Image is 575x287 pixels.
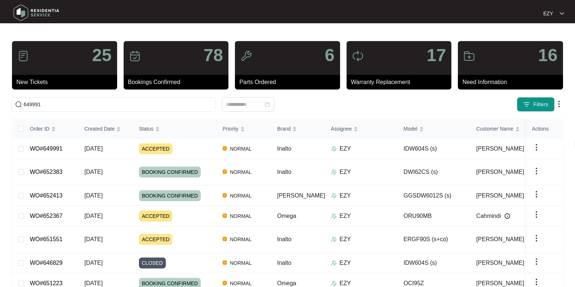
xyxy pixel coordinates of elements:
[340,144,351,153] p: EZY
[139,143,172,154] span: ACCEPTED
[277,125,291,133] span: Brand
[555,100,563,108] img: dropdown arrow
[340,235,351,244] p: EZY
[476,235,524,244] span: [PERSON_NAME]
[331,146,337,152] img: Assigner Icon
[24,100,213,108] input: Search by Order Id, Assignee Name, Customer Name, Brand and Model
[84,280,103,286] span: [DATE]
[30,125,49,133] span: Order ID
[532,234,541,243] img: dropdown arrow
[139,234,172,245] span: ACCEPTED
[398,186,471,206] td: GGSDW6012S (s)
[331,280,337,286] img: Assigner Icon
[538,47,558,64] p: 16
[331,213,337,219] img: Assigner Icon
[277,169,291,175] span: Inalto
[128,78,229,87] p: Bookings Confirmed
[16,78,117,87] p: New Tickets
[227,212,255,220] span: NORMAL
[532,167,541,175] img: dropdown arrow
[11,2,62,24] img: residentia service logo
[84,169,103,175] span: [DATE]
[139,211,172,222] span: ACCEPTED
[533,101,548,108] span: Filters
[517,97,555,112] button: filter iconFilters
[352,50,364,62] img: icon
[476,212,501,220] span: Cahmindi
[223,125,239,133] span: Priority
[404,125,418,133] span: Model
[476,191,524,200] span: [PERSON_NAME]
[331,260,337,266] img: Assigner Icon
[340,212,351,220] p: EZY
[139,190,201,201] span: BOOKING CONFIRMED
[84,192,103,199] span: [DATE]
[84,146,103,152] span: [DATE]
[325,119,398,139] th: Assignee
[15,101,22,108] img: search-icon
[398,206,471,226] td: ORU90MB
[340,168,351,176] p: EZY
[239,78,340,87] p: Parts Ordered
[398,159,471,186] td: DWI62CS (s)
[471,119,543,139] th: Customer Name
[398,253,471,273] td: IDW604S (s)
[476,168,524,176] span: [PERSON_NAME]
[560,12,564,15] img: dropdown arrow
[277,146,291,152] span: Inalto
[30,260,63,266] a: WO#646829
[271,119,325,139] th: Brand
[532,257,541,266] img: dropdown arrow
[277,192,325,199] span: [PERSON_NAME]
[398,119,471,139] th: Model
[223,146,227,151] img: Vercel Logo
[476,259,524,267] span: [PERSON_NAME]
[398,139,471,159] td: IDW604S (s)
[240,50,252,62] img: icon
[427,47,446,64] p: 17
[204,47,223,64] p: 78
[277,260,291,266] span: Inalto
[277,213,296,219] span: Omega
[523,101,530,108] img: filter icon
[227,191,255,200] span: NORMAL
[84,236,103,242] span: [DATE]
[79,119,133,139] th: Created Date
[129,50,141,62] img: icon
[139,258,166,268] span: CLOSED
[30,280,63,286] a: WO#651223
[30,192,63,199] a: WO#652413
[476,125,514,133] span: Customer Name
[532,278,541,286] img: dropdown arrow
[223,237,227,241] img: Vercel Logo
[24,119,79,139] th: Order ID
[223,170,227,174] img: Vercel Logo
[133,119,217,139] th: Status
[17,50,29,62] img: icon
[30,236,63,242] a: WO#651551
[340,191,351,200] p: EZY
[476,144,531,153] span: [PERSON_NAME] ...
[223,214,227,218] img: Vercel Logo
[462,78,563,87] p: Need Information
[526,119,563,139] th: Actions
[398,226,471,253] td: ERGF90S (s+co)
[325,47,335,64] p: 6
[331,169,337,175] img: Assigner Icon
[331,193,337,199] img: Assigner Icon
[139,167,201,178] span: BOOKING CONFIRMED
[463,50,475,62] img: icon
[84,213,103,219] span: [DATE]
[223,260,227,265] img: Vercel Logo
[30,213,63,219] a: WO#652367
[532,210,541,219] img: dropdown arrow
[277,236,291,242] span: Inalto
[331,125,352,133] span: Assignee
[84,125,115,133] span: Created Date
[227,259,255,267] span: NORMAL
[227,168,255,176] span: NORMAL
[504,213,510,219] img: Info icon
[543,10,553,17] p: EZY
[331,236,337,242] img: Assigner Icon
[217,119,271,139] th: Priority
